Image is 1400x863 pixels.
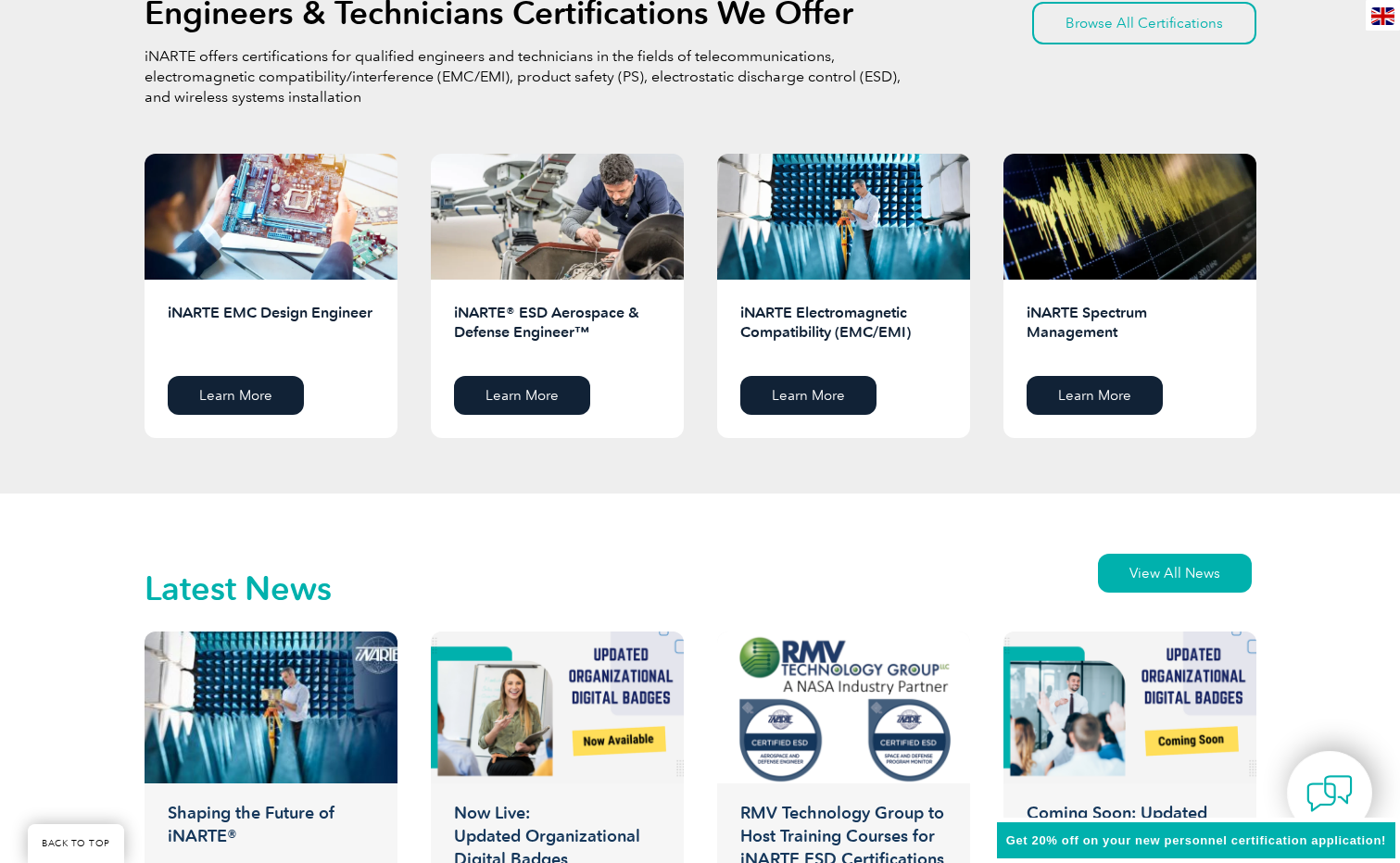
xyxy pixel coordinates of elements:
[168,303,374,362] h2: iNARTE EMC Design Engineer
[1006,833,1386,847] span: Get 20% off on your new personnel certification application!
[1027,303,1233,362] h2: iNARTE Spectrum Management
[740,303,947,362] h2: iNARTE Electromagnetic Compatibility (EMC/EMI)
[454,303,661,362] h2: iNARTE® ESD Aerospace & Defense Engineer™
[28,824,124,863] a: BACK TO TOP
[1371,7,1394,25] img: en
[454,376,590,415] a: Learn More
[1032,2,1256,44] a: Browse All Certifications
[1306,770,1353,817] img: contact-chat.png
[740,376,877,415] a: Learn More
[1098,554,1252,593] a: View All News
[145,46,904,107] p: iNARTE offers certifications for qualified engineers and technicians in the fields of telecommuni...
[1027,376,1163,415] a: Learn More
[145,574,332,604] h2: Latest News
[168,376,304,415] a: Learn More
